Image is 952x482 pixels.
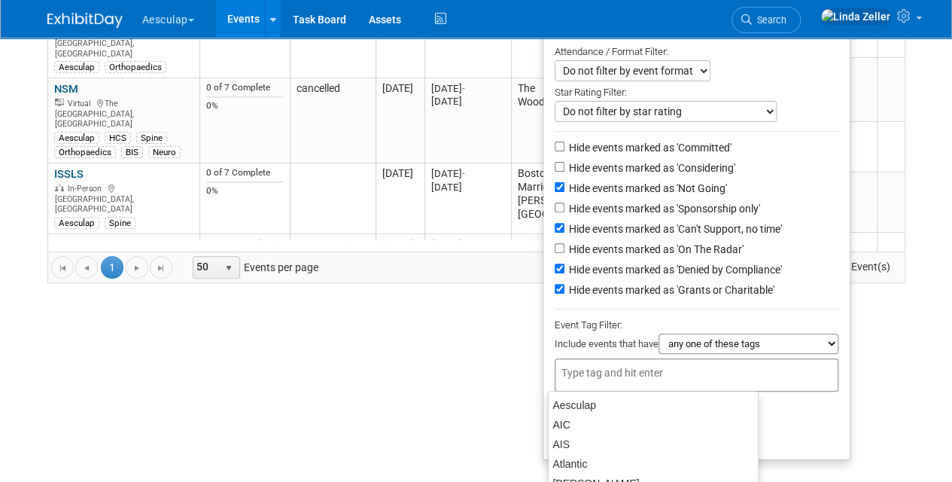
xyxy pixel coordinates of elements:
[752,14,786,26] span: Search
[136,132,167,144] div: Spine
[511,78,589,163] td: The Woodlands
[206,185,283,197] div: 0%
[51,256,74,279] a: Go to the first page
[566,140,731,155] label: Hide events marked as 'Committed'
[131,262,143,274] span: Go to the next page
[511,163,589,234] td: Boston Marriott [PERSON_NAME][GEOGRAPHIC_DATA]
[549,435,758,454] div: AIS
[511,8,589,78] td: [GEOGRAPHIC_DATA]
[431,95,504,108] div: [DATE]
[555,43,838,60] div: Attendance / Format Filter:
[431,238,504,251] div: [DATE]
[376,78,424,163] td: [DATE]
[54,132,99,144] div: Aesculap
[173,256,333,279] span: Events per page
[47,13,123,28] img: ExhibitDay
[54,61,99,73] div: Aesculap
[555,334,838,358] div: Include events that have
[566,160,735,175] label: Hide events marked as 'Considering'
[555,316,838,334] div: Event Tag Filter:
[376,8,424,78] td: [DATE]
[566,242,744,257] label: Hide events marked as 'On The Radar'
[462,83,465,94] span: -
[54,146,116,158] div: Orthopaedics
[54,167,84,181] a: ISSLS
[54,26,193,59] div: [GEOGRAPHIC_DATA], [GEOGRAPHIC_DATA]
[376,234,424,305] td: [DATE]
[431,181,504,194] div: [DATE]
[101,256,123,279] span: 1
[105,217,135,229] div: Spine
[68,99,95,108] span: Virtual
[290,234,376,305] td: 1/2 page ad
[54,182,193,215] div: [GEOGRAPHIC_DATA], [GEOGRAPHIC_DATA]
[431,167,504,180] div: [DATE]
[81,262,93,274] span: Go to the previous page
[193,257,219,278] span: 50
[290,78,376,163] td: cancelled
[54,82,78,96] a: NSM
[54,238,85,252] a: ISASS
[566,221,782,236] label: Hide events marked as 'Can't Support, no time'
[206,82,283,93] div: 0 of 7 Complete
[55,99,64,106] img: Virtual Event
[431,82,504,95] div: [DATE]
[731,7,801,33] a: Search
[55,184,64,191] img: In-Person Event
[148,146,181,158] div: Neuro
[126,256,148,279] a: Go to the next page
[105,132,131,144] div: HCS
[105,61,166,73] div: Orthopaedics
[56,262,68,274] span: Go to the first page
[566,282,774,297] label: Hide events marked as 'Grants or Charitable'
[206,167,283,178] div: 0 of 7 Complete
[121,146,143,158] div: BIS
[54,217,99,229] div: Aesculap
[75,256,98,279] a: Go to the previous page
[820,8,891,25] img: Linda Zeller
[549,454,758,474] div: Atlantic
[206,238,283,252] div: None specified
[223,262,235,274] span: select
[566,262,782,277] label: Hide events marked as 'Denied by Compliance'
[462,168,465,179] span: -
[561,365,772,380] input: Type tag and hit enter
[462,239,465,250] span: -
[155,262,167,274] span: Go to the last page
[54,96,193,130] div: The [GEOGRAPHIC_DATA], [GEOGRAPHIC_DATA]
[150,256,172,279] a: Go to the last page
[68,184,106,194] span: In-Person
[206,100,283,111] div: 0%
[376,163,424,234] td: [DATE]
[511,234,589,305] td: Atlantis
[549,395,758,415] div: Aesculap
[555,81,838,101] div: Star Rating Filter:
[566,201,760,216] label: Hide events marked as 'Sponsorship only'
[549,415,758,435] div: AIC
[566,181,727,196] label: Hide events marked as 'Not Going'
